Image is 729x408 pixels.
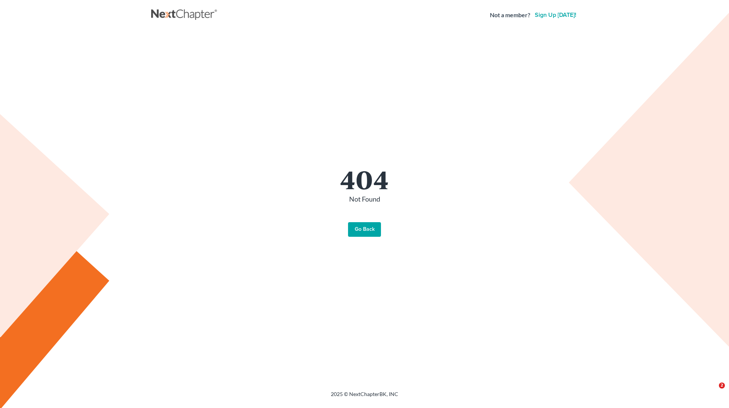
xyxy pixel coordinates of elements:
p: Not Found [159,194,570,204]
a: Sign up [DATE]! [533,12,578,18]
span: 2 [719,383,725,389]
div: 2025 © NextChapterBK, INC [151,390,578,404]
h1: 404 [159,166,570,191]
a: Go Back [348,222,381,237]
iframe: Intercom live chat [704,383,722,401]
strong: Not a member? [490,11,530,19]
